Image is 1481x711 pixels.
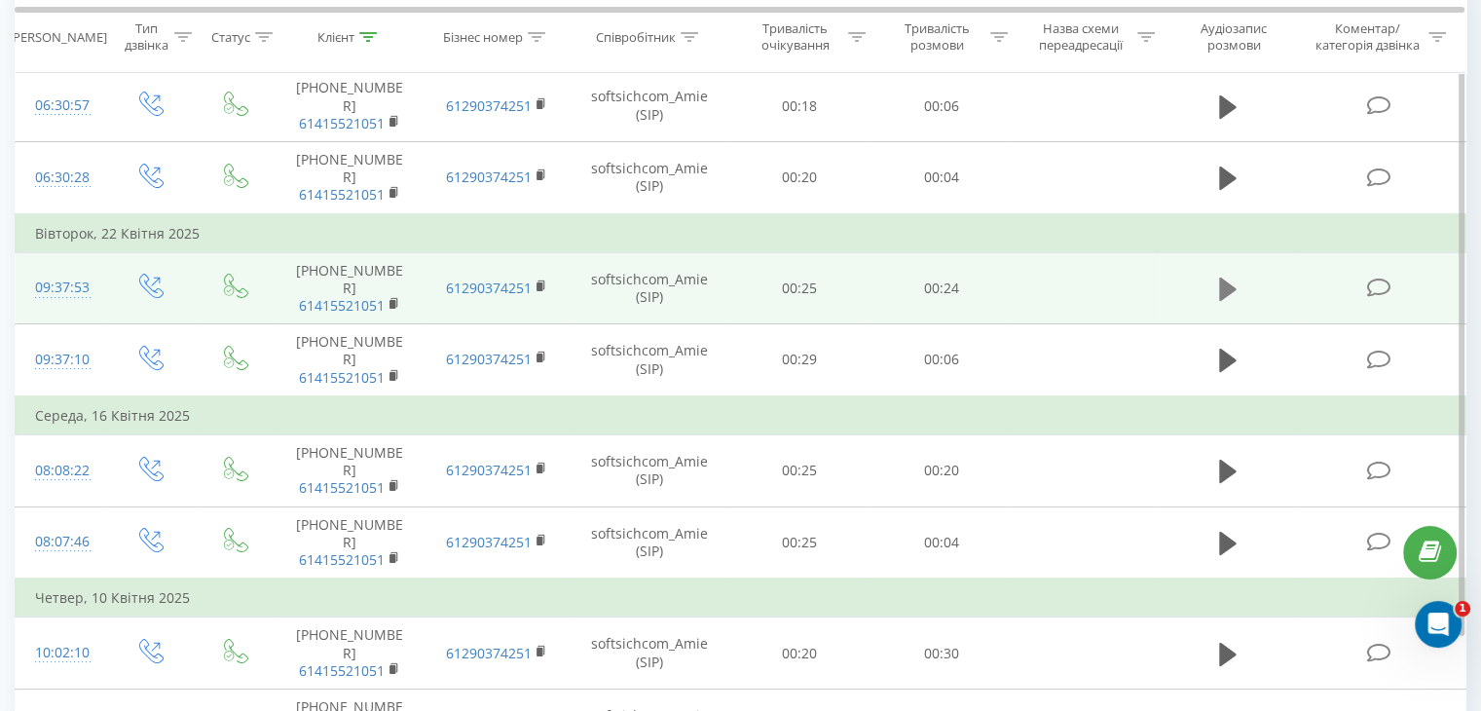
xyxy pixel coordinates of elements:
a: 61290374251 [446,96,532,115]
td: 00:25 [729,435,870,507]
td: softsichcom_Amie (SIP) [571,324,729,396]
td: softsichcom_Amie (SIP) [571,506,729,579]
a: 61415521051 [299,661,385,680]
td: Вівторок, 22 Квітня 2025 [16,214,1466,253]
a: 61290374251 [446,168,532,186]
td: Четвер, 10 Квітня 2025 [16,579,1466,617]
div: 06:30:28 [35,159,87,197]
td: [PHONE_NUMBER] [276,506,423,579]
a: 61415521051 [299,478,385,497]
td: [PHONE_NUMBER] [276,70,423,142]
td: [PHONE_NUMBER] [276,252,423,324]
td: softsichcom_Amie (SIP) [571,70,729,142]
div: 09:37:53 [35,269,87,307]
div: Назва схеми переадресації [1030,20,1132,54]
td: [PHONE_NUMBER] [276,141,423,213]
td: 00:29 [729,324,870,396]
td: 00:20 [870,435,1012,507]
a: 61290374251 [446,533,532,551]
td: [PHONE_NUMBER] [276,617,423,690]
a: 61290374251 [446,644,532,662]
div: 09:37:10 [35,341,87,379]
div: Тривалість очікування [747,20,844,54]
td: 00:06 [870,324,1012,396]
td: 00:18 [729,70,870,142]
div: [PERSON_NAME] [9,28,107,45]
a: 61290374251 [446,279,532,297]
a: 61415521051 [299,550,385,569]
div: Аудіозапис розмови [1177,20,1291,54]
a: 61290374251 [446,461,532,479]
td: 00:20 [729,617,870,690]
a: 61415521051 [299,368,385,387]
td: softsichcom_Amie (SIP) [571,252,729,324]
td: Середа, 16 Квітня 2025 [16,396,1466,435]
td: 00:25 [729,252,870,324]
span: 1 [1455,601,1470,617]
td: softsichcom_Amie (SIP) [571,141,729,213]
td: 00:04 [870,506,1012,579]
td: 00:25 [729,506,870,579]
td: softsichcom_Amie (SIP) [571,617,729,690]
div: Бізнес номер [443,28,523,45]
a: 61415521051 [299,296,385,315]
div: Клієнт [317,28,354,45]
div: 08:08:22 [35,452,87,490]
a: 61415521051 [299,114,385,132]
td: 00:20 [729,141,870,213]
div: 10:02:10 [35,634,87,672]
div: Співробітник [596,28,676,45]
div: 08:07:46 [35,523,87,561]
td: 00:30 [870,617,1012,690]
div: Коментар/категорія дзвінка [1310,20,1424,54]
a: 61290374251 [446,350,532,368]
td: softsichcom_Amie (SIP) [571,435,729,507]
div: 06:30:57 [35,87,87,125]
td: 00:06 [870,70,1012,142]
iframe: Intercom live chat [1415,601,1462,648]
td: [PHONE_NUMBER] [276,435,423,507]
td: 00:24 [870,252,1012,324]
div: Тривалість розмови [888,20,985,54]
td: [PHONE_NUMBER] [276,324,423,396]
div: Статус [211,28,250,45]
a: 61415521051 [299,185,385,204]
div: Тип дзвінка [123,20,168,54]
td: 00:04 [870,141,1012,213]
